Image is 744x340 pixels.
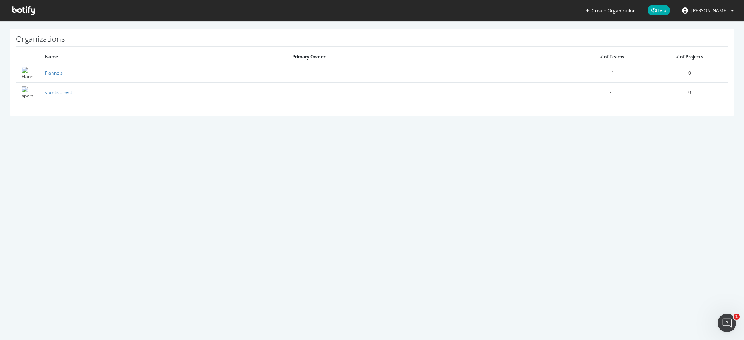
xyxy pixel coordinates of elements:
[45,89,72,96] a: sports direct
[16,35,728,47] h1: Organizations
[718,314,736,332] iframe: Intercom live chat
[39,51,286,63] th: Name
[676,4,740,17] button: [PERSON_NAME]
[573,63,651,82] td: -1
[651,63,728,82] td: 0
[573,51,651,63] th: # of Teams
[22,86,33,98] img: sports direct
[22,67,33,79] img: Flannels
[691,7,728,14] span: Christopher Walker
[651,82,728,102] td: 0
[585,7,636,14] button: Create Organization
[734,314,740,320] span: 1
[286,51,573,63] th: Primary Owner
[45,70,63,76] a: Flannels
[651,51,728,63] th: # of Projects
[648,5,670,15] span: Help
[573,82,651,102] td: -1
